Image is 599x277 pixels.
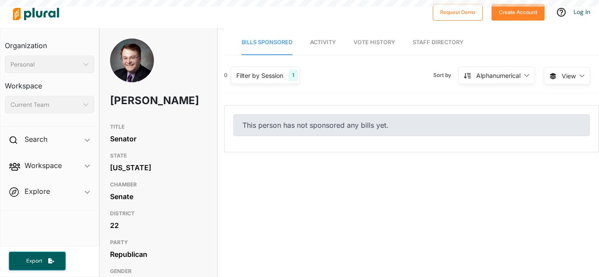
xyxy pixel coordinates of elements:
[9,252,66,270] button: Export
[353,30,395,55] a: Vote History
[233,114,590,136] div: This person has not sponsored any bills yet.
[25,134,47,144] h2: Search
[492,4,545,21] button: Create Account
[110,122,207,132] h3: TITLE
[110,219,207,232] div: 22
[289,70,298,81] div: 1
[574,8,590,16] a: Log In
[562,71,576,81] span: View
[242,39,292,46] span: Bills Sponsored
[110,132,207,145] div: Senator
[242,30,292,55] a: Bills Sponsored
[310,39,336,46] span: Activity
[433,7,483,16] a: Request Demo
[110,88,168,114] h1: [PERSON_NAME]
[110,208,207,219] h3: DISTRICT
[110,190,207,203] div: Senate
[11,100,80,109] div: Current Team
[11,60,80,69] div: Personal
[224,71,228,79] div: 0
[353,39,395,46] span: Vote History
[110,237,207,248] h3: PARTY
[110,179,207,190] h3: CHAMBER
[5,73,94,92] h3: Workspace
[110,248,207,261] div: Republican
[110,161,207,174] div: [US_STATE]
[492,7,545,16] a: Create Account
[110,151,207,161] h3: STATE
[20,257,48,265] span: Export
[310,30,336,55] a: Activity
[433,71,458,79] span: Sort by
[5,33,94,52] h3: Organization
[476,71,521,80] div: Alphanumerical
[110,39,154,97] img: Headshot of Brian Birdwell
[236,71,283,80] div: Filter by Session
[413,30,464,55] a: Staff Directory
[433,4,483,21] button: Request Demo
[110,266,207,277] h3: GENDER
